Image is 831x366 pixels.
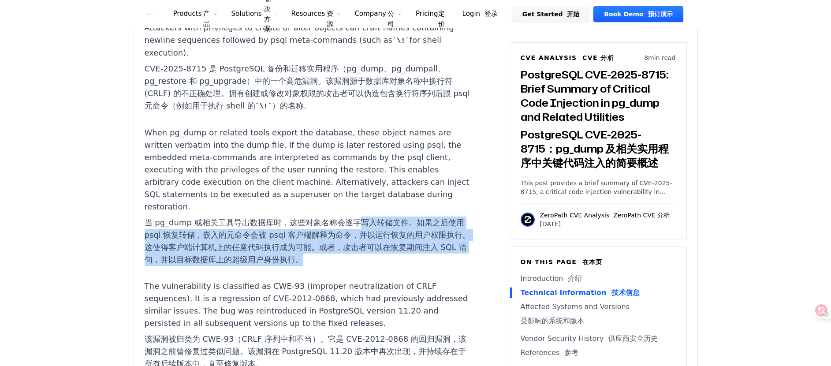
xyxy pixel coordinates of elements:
[593,6,683,22] a: Book Demo 预订演示
[521,127,669,170] font: PostgreSQL CVE-2025-8715：pg_dump 及相关实用程序中关键代码注入的简要概述
[611,288,640,297] font: 技术信息
[521,67,676,173] h3: PostgreSQL CVE-2025-8715: Brief Summary of Critical Code Injection in pg_dump and Related Utilities
[608,334,658,343] font: 供应商安全历史
[255,103,272,111] code: \!
[540,220,670,228] p: [DATE]
[452,6,508,22] a: Login 登录
[145,64,470,110] font: CVE-2025-8715 是 PostgreSQL 备份和迁移实用程序（pg_dump、pg_dumpall、pg_restore 和 pg_upgrade）中的一个高危漏洞。该漏洞源于数据库...
[145,218,471,264] font: 当 pg_dump 或相关工具导出数据库时，这些对象名称会逐字写入转储文件。如果之后使用 psql 恢复转储，嵌入的元命令会被 psql 客户端解释为命令，并以运行恢复的用户权限执行。这使得客户...
[521,288,676,298] a: Technical Information 技术信息
[613,212,670,219] font: ZeroPath CVE 分析
[521,347,676,358] a: References 参考
[484,10,498,18] font: 登录
[540,211,670,220] p: ZeroPath CVE Analysis
[203,10,210,28] font: 产品
[521,53,615,62] h6: CVE Analysis
[521,273,676,284] a: Introduction 介绍
[521,213,535,227] img: ZeroPath CVE Analysis
[567,11,579,18] font: 开始
[327,10,333,28] font: 资源
[648,11,673,18] font: 预订演示
[521,258,676,266] h6: On this page
[644,53,675,62] p: 8 min read
[388,10,394,28] font: 公司
[582,54,614,61] font: CVE 分析
[564,348,578,357] font: 参考
[392,37,409,45] code: \!
[521,179,676,196] p: This post provides a brief summary of CVE-2025-8715, a critical code injection vulnerability in P...
[521,302,676,330] a: Affected Systems and Versions受影响的系统和版本
[512,6,590,22] a: Get Started 开始
[582,258,603,265] font: 在本页
[568,274,582,283] font: 介绍
[521,317,584,325] font: 受影响的系统和版本
[438,10,445,28] font: 定价
[145,127,473,269] p: When pg_dump or related tools export the database, these object names are written verbatim into t...
[521,333,676,344] a: Vendor Security History 供应商安全历史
